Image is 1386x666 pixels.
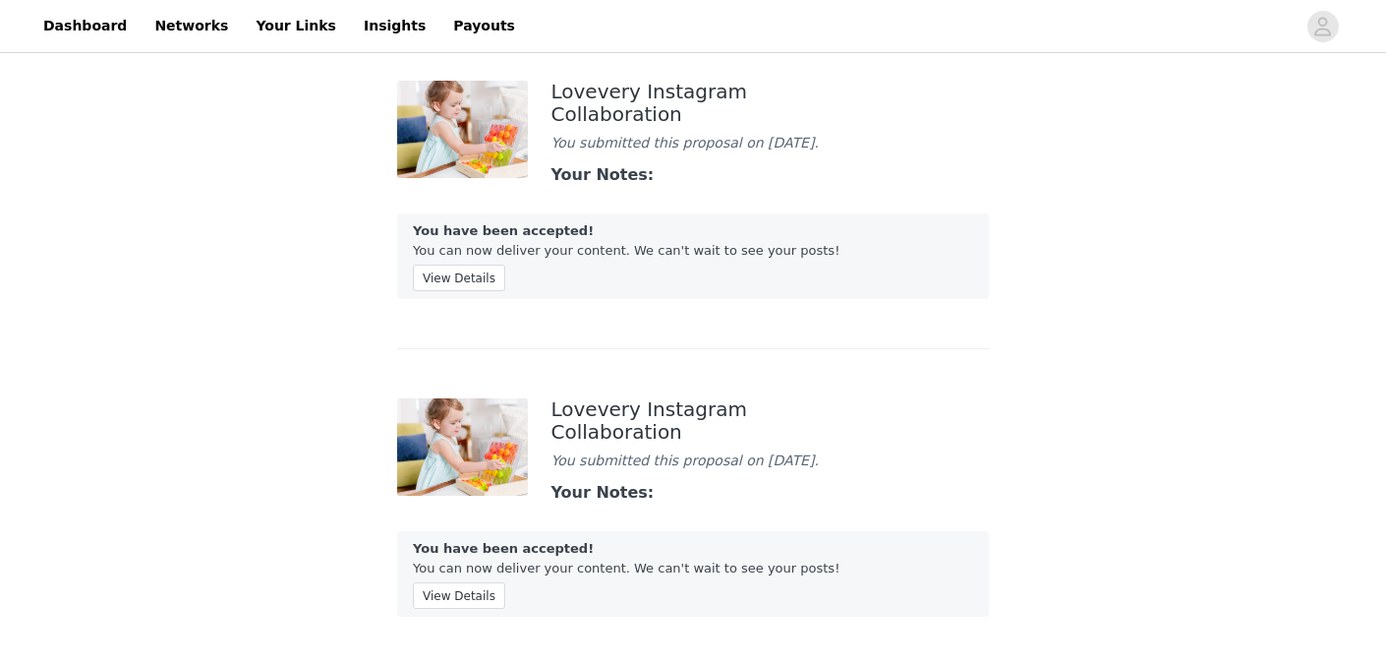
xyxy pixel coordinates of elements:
[413,265,505,291] button: View Details
[551,165,655,184] strong: Your Notes:
[551,451,836,471] div: You submitted this proposal on [DATE].
[397,531,989,617] div: You can now deliver your content. We can't wait to see your posts!
[551,483,655,502] strong: Your Notes:
[352,4,437,48] a: Insights
[244,4,348,48] a: Your Links
[413,267,505,281] a: View Details
[441,4,527,48] a: Payouts
[551,398,836,443] div: Lovevery Instagram Collaboration
[397,81,528,178] img: 65eeba20-2b63-47e6-9dda-a0eabcc5ebbe.jpg
[413,584,505,599] a: View Details
[143,4,240,48] a: Networks
[413,582,505,609] button: View Details
[413,541,594,556] strong: You have been accepted!
[397,213,989,299] div: You can now deliver your content. We can't wait to see your posts!
[551,81,836,125] div: Lovevery Instagram Collaboration
[1313,11,1332,42] div: avatar
[551,133,836,153] div: You submitted this proposal on [DATE].
[413,223,594,238] strong: You have been accepted!
[31,4,139,48] a: Dashboard
[397,398,528,496] img: 65eeba20-2b63-47e6-9dda-a0eabcc5ebbe.jpg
